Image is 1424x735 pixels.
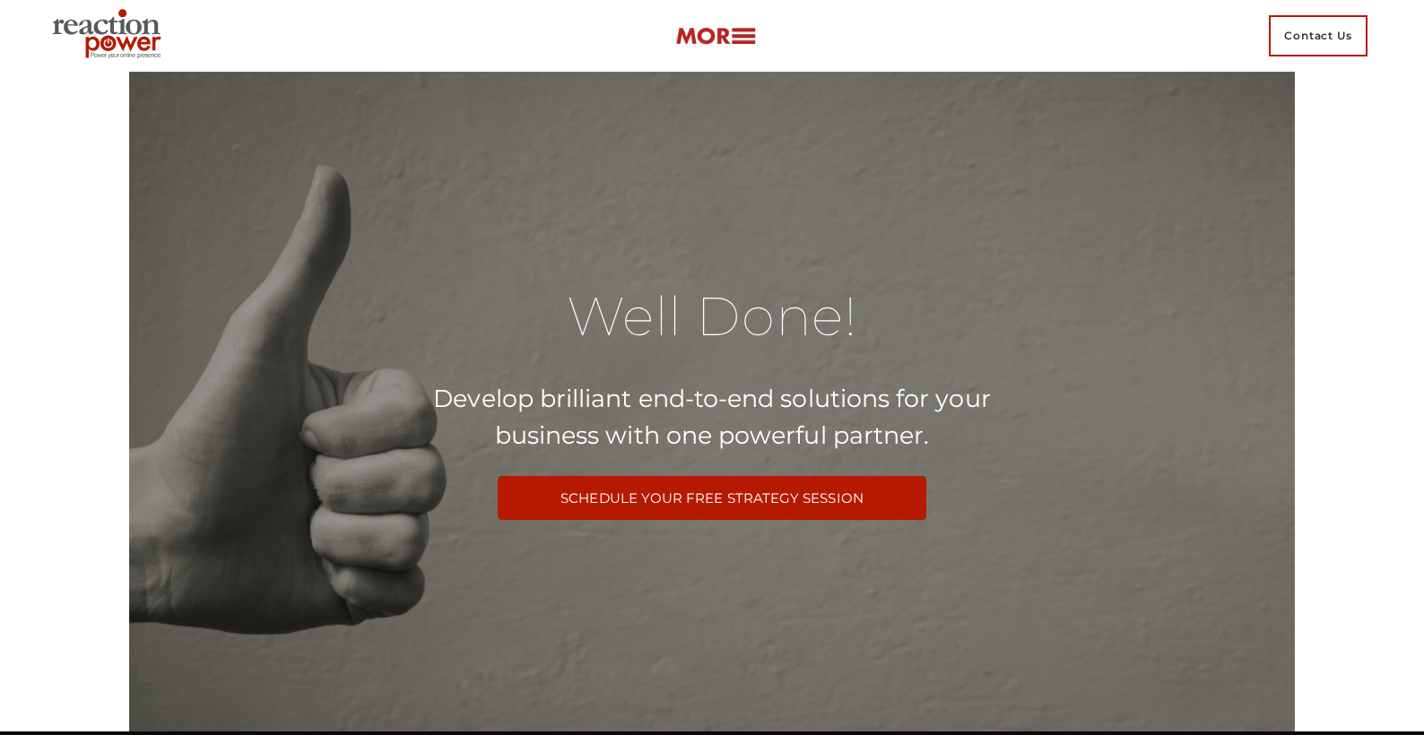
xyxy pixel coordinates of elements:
span: Contact Us [1269,15,1368,56]
img: Executive Branding | Personal Branding Agency [45,4,175,68]
p: Develop brilliant end-to-end solutions for your business with one powerful partner. [417,381,1006,454]
h2: Well Done! [156,282,1268,350]
img: more-btn.png [675,26,756,47]
a: Schedule your free strategy session [498,476,926,520]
